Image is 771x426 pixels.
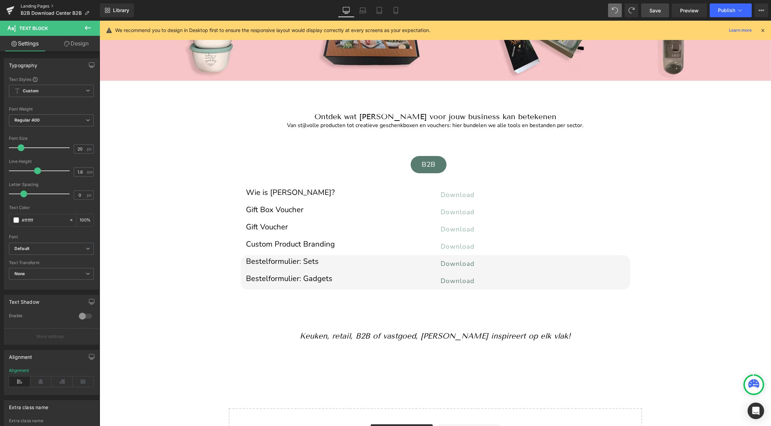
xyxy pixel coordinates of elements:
span: Download [341,239,375,248]
div: Open Intercom Messenger [748,403,764,419]
a: Laptop [354,3,371,17]
b: Custom [23,88,39,94]
div: Text Color [9,205,94,210]
a: Download [341,252,525,269]
span: px [87,147,93,151]
a: Add Single Section [339,404,401,417]
div: Van stijlvolle producten tot creatieve geschenkboxen en vouchers: hier bundelen we alle tools en ... [134,101,537,110]
span: Download [341,221,375,230]
a: Tablet [371,3,388,17]
span: Library [113,7,129,13]
a: Explore Blocks [271,404,333,417]
p: We recommend you to design in Desktop first to ensure the responsive layout would display correct... [115,27,430,34]
i: Keuken, retail, B2B of vastgoed, [PERSON_NAME] inspireert op elk vlak! [200,311,471,320]
a: Preview [672,3,707,17]
div: Alignment [9,368,29,373]
a: Learn more [726,26,754,34]
button: Redo [625,3,638,17]
div: Text Shadow [9,295,39,305]
a: New Library [100,3,134,17]
div: Font Weight [9,107,94,112]
span: Download [341,170,375,179]
span: Download [341,187,375,196]
i: Default [14,246,29,252]
button: Undo [608,3,622,17]
a: Download [341,166,525,183]
span: B2B Download Center B2B [21,10,82,16]
div: % [77,214,93,226]
span: Download [341,256,375,265]
input: Color [22,216,66,224]
div: B2B [315,137,343,151]
div: Extra class name [9,418,94,423]
button: More settings [4,328,99,344]
div: Font [9,235,94,239]
a: Design [51,36,101,51]
span: px [87,193,93,197]
div: Line Height [9,159,94,164]
h1: Bestelformulier: Gadgets [146,256,331,260]
span: Preview [680,7,699,14]
span: Publish [718,8,735,13]
span: Text Block [19,25,48,31]
div: Text Transform [9,260,94,265]
div: Alignment [9,350,32,360]
div: Text Styles [9,76,94,82]
h1: Custom Product Branding [146,222,331,226]
div: Typography [9,59,37,68]
div: Font Size [9,136,94,141]
h1: Gift Box Voucher [146,187,331,191]
a: Mobile [388,3,404,17]
span: Download [341,204,375,213]
div: Extra class name [9,401,48,410]
a: Landing Pages [21,3,100,9]
span: em [87,170,93,174]
div: Letter Spacing [9,182,94,187]
a: Download [341,217,525,235]
a: Download [341,235,525,252]
span: Save [649,7,661,14]
button: More [754,3,768,17]
b: Regular 400 [14,117,40,123]
a: Download [341,183,525,200]
a: Download [341,200,525,217]
b: None [14,271,25,276]
h1: Wie is [PERSON_NAME]? [146,170,331,174]
a: Desktop [338,3,354,17]
h1: Bestelformulier: Sets [146,239,331,243]
div: Enable [9,313,72,320]
p: More settings [37,333,64,340]
h1: Ontdek wat [PERSON_NAME] voor jouw business kan betekenen [134,91,537,101]
h1: Gift Voucher [146,205,331,208]
button: Publish [710,3,752,17]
